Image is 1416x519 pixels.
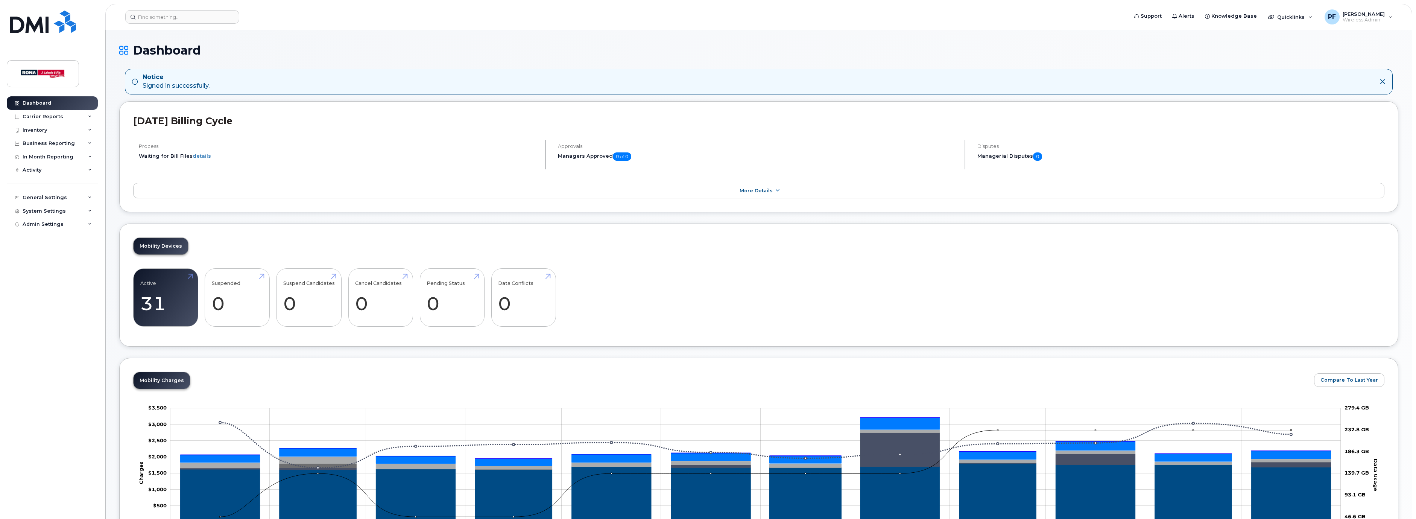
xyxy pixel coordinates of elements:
[1345,492,1366,498] tspan: 93.1 GB
[148,486,167,492] tspan: $1,000
[1345,470,1369,476] tspan: 139.7 GB
[153,502,167,508] g: $0
[148,470,167,476] g: $0
[148,454,167,460] tspan: $2,000
[283,273,335,323] a: Suspend Candidates 0
[148,405,167,411] g: $0
[143,73,210,90] div: Signed in successfully.
[355,273,406,323] a: Cancel Candidates 0
[193,153,211,159] a: details
[558,152,958,161] h5: Managers Approved
[148,405,167,411] tspan: $3,500
[138,461,144,484] tspan: Charges
[1345,405,1369,411] tspan: 279.4 GB
[140,273,191,323] a: Active 31
[977,143,1384,149] h4: Disputes
[153,502,167,508] tspan: $500
[134,238,188,254] a: Mobility Devices
[134,372,190,389] a: Mobility Charges
[139,143,539,149] h4: Process
[148,486,167,492] g: $0
[1320,376,1378,384] span: Compare To Last Year
[427,273,477,323] a: Pending Status 0
[133,115,1384,126] h2: [DATE] Billing Cycle
[498,273,549,323] a: Data Conflicts 0
[613,152,631,161] span: 0 of 0
[148,437,167,443] g: $0
[212,273,263,323] a: Suspended 0
[740,188,773,193] span: More Details
[148,421,167,427] g: $0
[148,470,167,476] tspan: $1,500
[1033,152,1042,161] span: 0
[148,454,167,460] g: $0
[139,152,539,160] li: Waiting for Bill Files
[148,421,167,427] tspan: $3,000
[558,143,958,149] h4: Approvals
[143,73,210,82] strong: Notice
[1345,426,1369,432] tspan: 232.8 GB
[977,152,1384,161] h5: Managerial Disputes
[119,44,1398,57] h1: Dashboard
[1373,458,1379,491] tspan: Data Usage
[1314,373,1384,387] button: Compare To Last Year
[1345,448,1369,454] tspan: 186.3 GB
[148,437,167,443] tspan: $2,500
